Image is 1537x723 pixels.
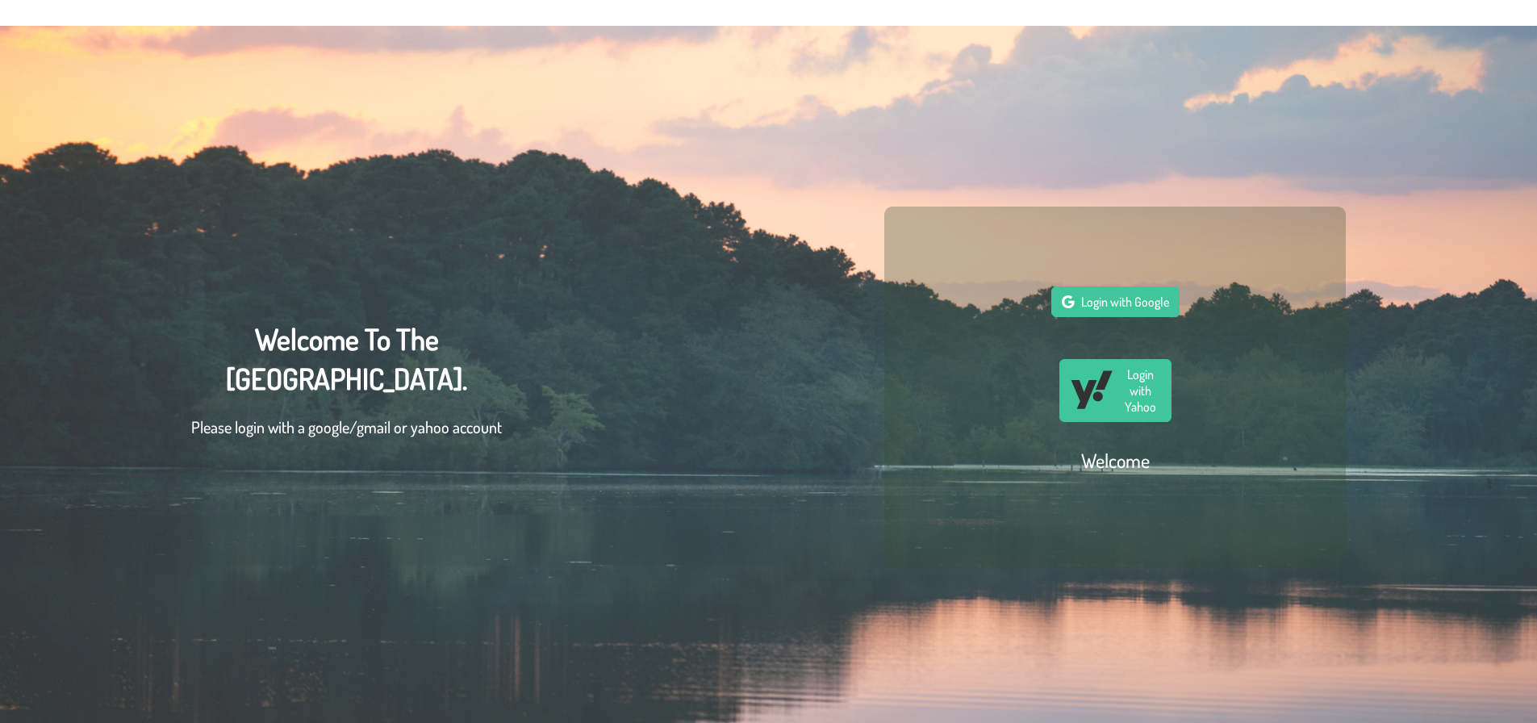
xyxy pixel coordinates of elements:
[191,320,502,455] div: Welcome To The [GEOGRAPHIC_DATA].
[1051,286,1180,317] button: Login with Google
[191,415,502,439] p: Please login with a google/gmail or yahoo account
[1059,359,1172,422] button: Login with Yahoo
[1081,294,1169,310] span: Login with Google
[1120,366,1161,415] span: Login with Yahoo
[1081,448,1150,473] h2: Welcome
